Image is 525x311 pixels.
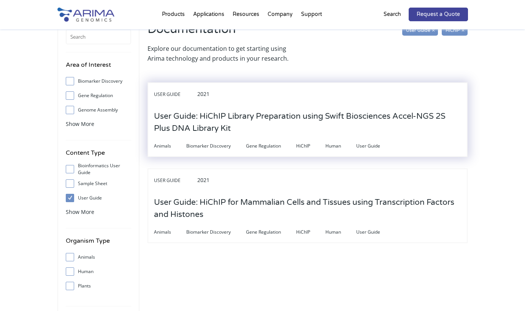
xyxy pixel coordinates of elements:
label: Biomarker Discovery [66,75,131,87]
h4: Content Type [66,148,131,163]
span: Biomarker Discovery [186,141,246,151]
input: Search [66,29,131,44]
span: User Guide [154,90,196,99]
h3: User Guide: HiChIP Library Preparation using Swift Biosciences Accel-NGS 2S Plus DNA Library Kit [154,105,461,140]
span: Biomarker Discovery [186,228,246,237]
span: User Guide [154,176,196,185]
label: Human [66,266,131,277]
span: Human [325,228,356,237]
span: HiChIP [296,141,325,151]
span: 2021 [197,176,209,184]
span: User Guide [356,141,395,151]
h3: User Guide: HiChIP for Mammalian Cells and Tissues using Transcription Factors and Histones [154,191,461,226]
span: Show More [66,120,94,127]
input: HiChIP [442,25,468,36]
span: User Guide [356,228,395,237]
label: Genome Assembly [66,104,131,116]
img: Arima-Genomics-logo [57,8,114,22]
span: 2021 [197,90,209,97]
span: Show More [66,208,94,215]
span: HiChIP [296,228,325,237]
label: Animals [66,251,131,263]
label: Gene Regulation [66,90,131,101]
span: Gene Regulation [246,141,296,151]
a: User Guide: HiChIP for Mammalian Cells and Tissues using Transcription Factors and Histones [154,210,461,219]
label: User Guide [66,192,131,204]
span: Human [325,141,356,151]
p: Explore our documentation to get starting using Arima technology and products in your research. [148,44,304,63]
span: Animals [154,228,186,237]
a: Request a Quote [409,8,468,21]
span: Gene Regulation [246,228,296,237]
label: Sample Sheet [66,178,131,189]
span: Animals [154,141,186,151]
p: Search [384,9,401,19]
input: User Guide [402,25,438,36]
h4: Area of Interest [66,60,131,75]
a: User Guide: HiChIP Library Preparation using Swift Biosciences Accel-NGS 2S Plus DNA Library Kit [154,124,461,133]
h2: Documentation [148,21,304,44]
label: Bioinformatics User Guide [66,163,131,175]
label: Plants [66,280,131,292]
h4: Organism Type [66,236,131,251]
